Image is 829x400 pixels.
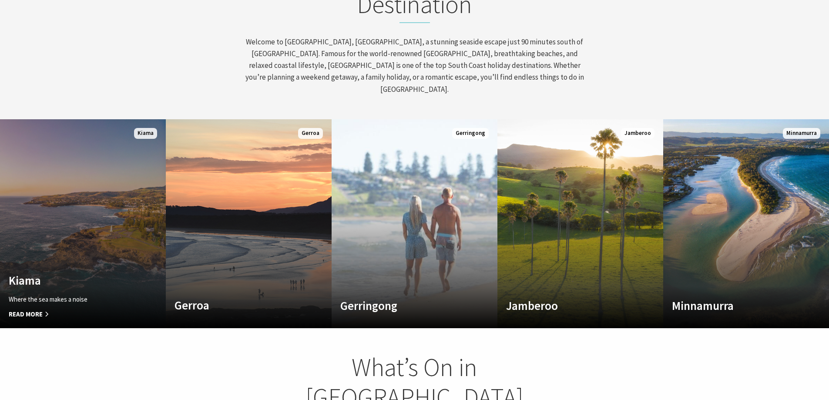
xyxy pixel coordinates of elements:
[9,273,132,287] h4: Kiama
[175,319,298,329] p: Watch your worries drift away
[783,128,820,139] span: Minnamurra
[175,298,298,312] h4: Gerroa
[506,299,630,313] h4: Jamberoo
[332,119,497,328] a: Custom Image Used Gerringong A breath of fresh air Gerringong
[340,299,464,313] h4: Gerringong
[621,128,654,139] span: Jamberoo
[497,119,663,328] a: Custom Image Used Jamberoo Jamberoo
[166,119,332,328] a: Custom Image Used Gerroa Watch your worries drift away Gerroa
[298,128,323,139] span: Gerroa
[9,294,132,305] p: Where the sea makes a noise
[134,128,157,139] span: Kiama
[340,319,464,329] p: A breath of fresh air
[672,299,795,313] h4: Minnamurra
[452,128,489,139] span: Gerringong
[244,36,585,95] p: Welcome to [GEOGRAPHIC_DATA], [GEOGRAPHIC_DATA], a stunning seaside escape just 90 minutes south ...
[663,119,829,328] a: Custom Image Used Minnamurra Minnamurra
[9,309,132,319] span: Read More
